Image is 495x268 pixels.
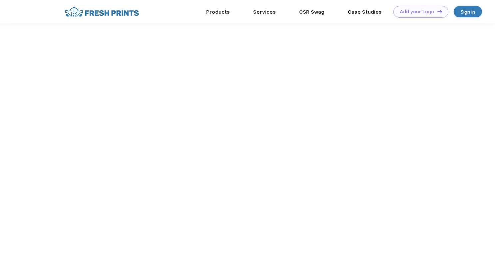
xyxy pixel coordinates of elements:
a: Products [206,9,230,15]
div: Sign in [461,8,475,16]
img: DT [437,10,442,13]
a: Sign in [454,6,482,17]
img: fo%20logo%202.webp [63,6,141,18]
div: Add your Logo [400,9,434,15]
